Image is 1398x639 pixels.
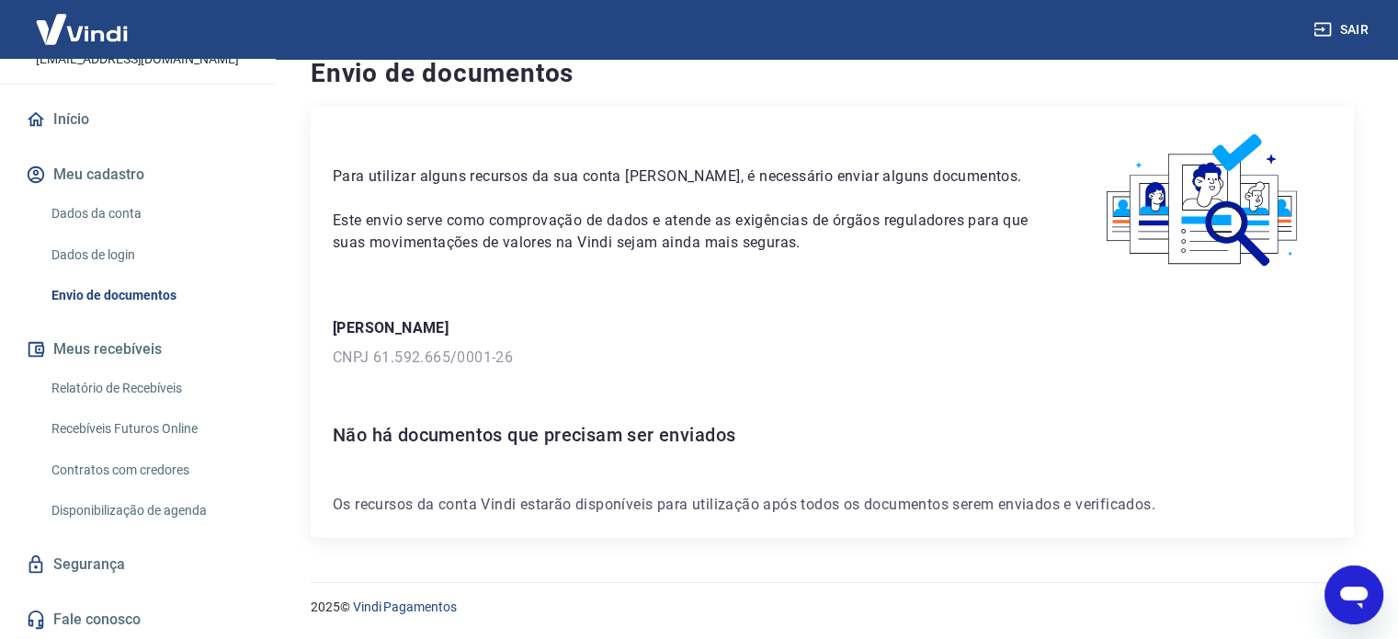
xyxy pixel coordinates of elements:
[333,347,1332,369] p: CNPJ 61.592.665/0001-26
[22,544,253,585] a: Segurança
[333,420,1332,450] h6: Não há documentos que precisam ser enviados
[333,165,1031,188] p: Para utilizar alguns recursos da sua conta [PERSON_NAME], é necessário enviar alguns documentos.
[333,210,1031,254] p: Este envio serve como comprovação de dados e atende as exigências de órgãos reguladores para que ...
[353,599,457,614] a: Vindi Pagamentos
[22,99,253,140] a: Início
[22,329,253,370] button: Meus recebíveis
[44,277,253,314] a: Envio de documentos
[333,317,1332,339] p: [PERSON_NAME]
[311,598,1354,617] p: 2025 ©
[22,1,142,57] img: Vindi
[1075,129,1332,273] img: waiting_documents.41d9841a9773e5fdf392cede4d13b617.svg
[44,492,253,530] a: Disponibilização de agenda
[333,494,1332,516] p: Os recursos da conta Vindi estarão disponíveis para utilização após todos os documentos serem env...
[44,236,253,274] a: Dados de login
[1310,13,1376,47] button: Sair
[44,195,253,233] a: Dados da conta
[1324,565,1383,624] iframe: Botão para abrir a janela de mensagens
[311,55,1354,92] h4: Envio de documentos
[44,451,253,489] a: Contratos com credores
[44,410,253,448] a: Recebíveis Futuros Online
[44,370,253,407] a: Relatório de Recebíveis
[36,50,239,69] p: [EMAIL_ADDRESS][DOMAIN_NAME]
[22,154,253,195] button: Meu cadastro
